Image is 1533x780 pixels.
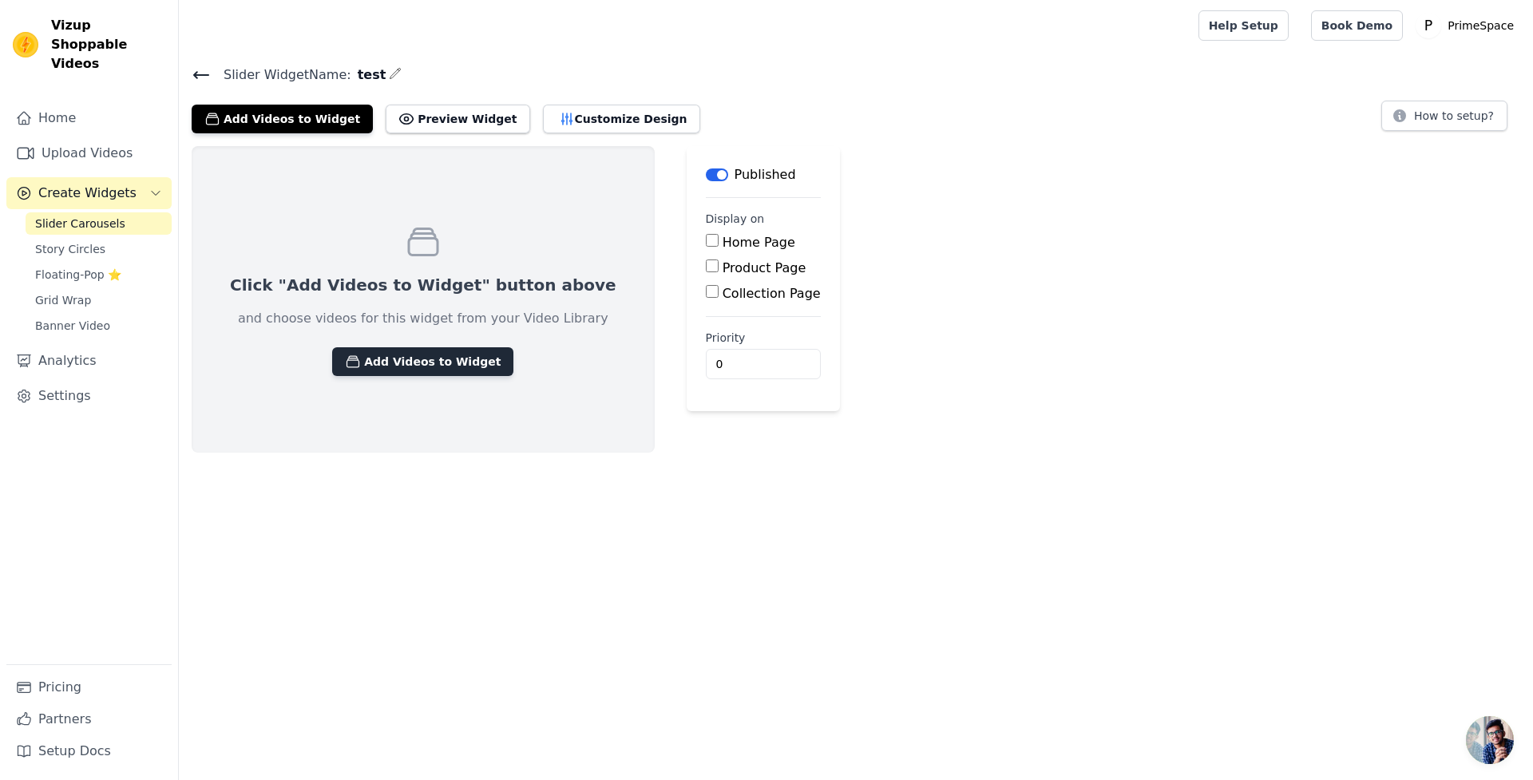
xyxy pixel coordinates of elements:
div: Edit Name [389,64,402,85]
a: Home [6,102,172,134]
a: Floating-Pop ⭐ [26,263,172,286]
button: Add Videos to Widget [192,105,373,133]
span: Banner Video [35,318,110,334]
span: Floating-Pop ⭐ [35,267,121,283]
a: Upload Videos [6,137,172,169]
button: P PrimeSpace [1416,11,1520,40]
span: Slider Widget Name: [211,65,351,85]
a: How to setup? [1381,112,1507,127]
a: Help Setup [1198,10,1289,41]
span: Create Widgets [38,184,137,203]
p: PrimeSpace [1441,11,1520,40]
button: Create Widgets [6,177,172,209]
span: test [351,65,386,85]
label: Collection Page [723,286,821,301]
a: Settings [6,380,172,412]
span: Vizup Shoppable Videos [51,16,165,73]
a: Book Demo [1311,10,1403,41]
button: Add Videos to Widget [332,347,513,376]
label: Product Page [723,260,806,275]
p: and choose videos for this widget from your Video Library [238,309,608,328]
label: Home Page [723,235,795,250]
p: Click "Add Videos to Widget" button above [230,274,616,296]
a: Slider Carousels [26,212,172,235]
img: Vizup [13,32,38,57]
p: Published [735,165,796,184]
button: How to setup? [1381,101,1507,131]
a: Partners [6,703,172,735]
a: Open chat [1466,716,1514,764]
a: Setup Docs [6,735,172,767]
span: Story Circles [35,241,105,257]
a: Grid Wrap [26,289,172,311]
a: Pricing [6,671,172,703]
button: Customize Design [543,105,700,133]
a: Analytics [6,345,172,377]
button: Preview Widget [386,105,529,133]
legend: Display on [706,211,765,227]
label: Priority [706,330,821,346]
a: Banner Video [26,315,172,337]
span: Grid Wrap [35,292,91,308]
a: Story Circles [26,238,172,260]
span: Slider Carousels [35,216,125,232]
